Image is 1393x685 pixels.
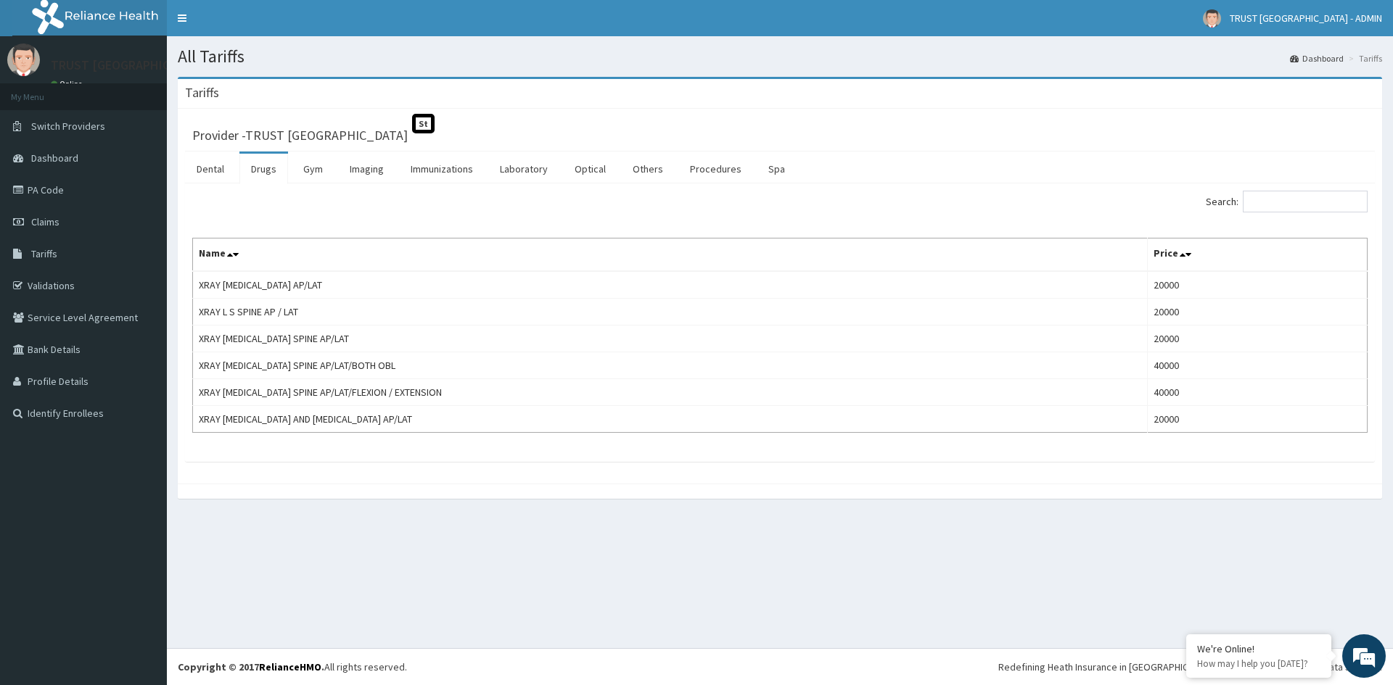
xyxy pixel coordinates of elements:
[193,238,1148,272] th: Name
[51,59,258,72] p: TRUST [GEOGRAPHIC_DATA] - ADMIN
[75,81,244,100] div: Chat with us now
[7,396,276,447] textarea: Type your message and hit 'Enter'
[488,154,559,184] a: Laboratory
[185,154,236,184] a: Dental
[31,120,105,133] span: Switch Providers
[259,660,321,673] a: RelianceHMO
[412,114,435,133] span: St
[178,660,324,673] strong: Copyright © 2017 .
[1148,238,1368,272] th: Price
[193,271,1148,299] td: XRAY [MEDICAL_DATA] AP/LAT
[1230,12,1382,25] span: TRUST [GEOGRAPHIC_DATA] - ADMIN
[1148,379,1368,406] td: 40000
[1243,191,1368,212] input: Search:
[1148,299,1368,325] td: 20000
[193,352,1148,379] td: XRAY [MEDICAL_DATA] SPINE AP/LAT/BOTH OBL
[178,47,1382,66] h1: All Tariffs
[193,379,1148,406] td: XRAY [MEDICAL_DATA] SPINE AP/LAT/FLEXION / EXTENSION
[31,151,78,165] span: Dashboard
[7,43,40,76] img: User Image
[1148,406,1368,433] td: 20000
[1206,191,1368,212] label: Search:
[1345,52,1382,65] li: Tariffs
[1290,52,1344,65] a: Dashboard
[193,325,1148,352] td: XRAY [MEDICAL_DATA] SPINE AP/LAT
[621,154,675,184] a: Others
[193,299,1148,325] td: XRAY L S SPINE AP / LAT
[678,154,753,184] a: Procedures
[1197,642,1320,655] div: We're Online!
[238,7,273,42] div: Minimize live chat window
[193,406,1148,433] td: XRAY [MEDICAL_DATA] AND [MEDICAL_DATA] AP/LAT
[757,154,797,184] a: Spa
[84,183,200,329] span: We're online!
[31,215,59,228] span: Claims
[338,154,395,184] a: Imaging
[292,154,334,184] a: Gym
[167,648,1393,685] footer: All rights reserved.
[563,154,617,184] a: Optical
[185,86,219,99] h3: Tariffs
[1197,657,1320,670] p: How may I help you today?
[998,660,1382,674] div: Redefining Heath Insurance in [GEOGRAPHIC_DATA] using Telemedicine and Data Science!
[51,79,86,89] a: Online
[1148,352,1368,379] td: 40000
[399,154,485,184] a: Immunizations
[1148,325,1368,352] td: 20000
[1148,271,1368,299] td: 20000
[31,247,57,260] span: Tariffs
[1203,9,1221,28] img: User Image
[27,72,59,109] img: d_794563401_company_1708531726252_794563401
[192,129,408,142] h3: Provider - TRUST [GEOGRAPHIC_DATA]
[239,154,288,184] a: Drugs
